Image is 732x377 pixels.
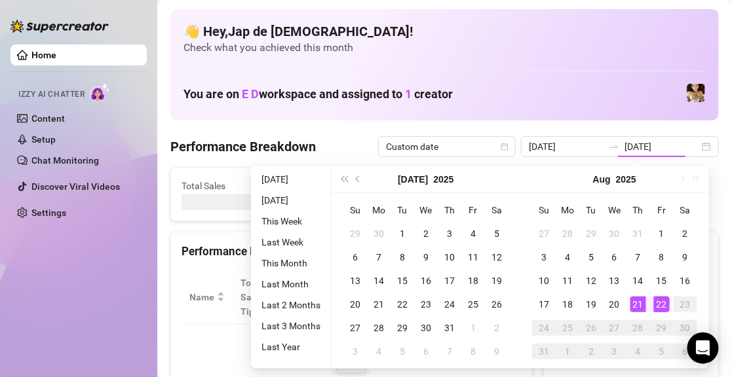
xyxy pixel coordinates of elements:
span: E D [242,87,259,101]
a: Setup [31,134,56,145]
th: Sales / Hour [379,270,440,325]
span: calendar [501,143,509,151]
a: Discover Viral Videos [31,181,120,192]
span: 1 [405,87,412,101]
th: Total Sales & Tips [233,270,303,325]
img: logo-BBDzfeDw.svg [10,20,109,33]
div: Sales by OnlyFans Creator [554,243,708,260]
span: Custom date [386,137,508,156]
span: Chat Conversion [447,283,503,312]
span: Messages Sent [461,179,568,193]
div: Performance by OnlyFans Creator [182,243,522,260]
img: vixie [687,84,705,102]
h1: You are on workspace and assigned to creator [183,87,453,101]
th: Chat Conversion [439,270,521,325]
div: Open Intercom Messenger [687,332,719,364]
span: Name [189,290,214,304]
th: Name [182,270,233,325]
span: Total Sales & Tips [241,276,285,319]
span: swap-right [609,141,619,152]
h4: 👋 Hey, Jap de [DEMOGRAPHIC_DATA] ! [183,22,706,41]
span: Total Sales [182,179,288,193]
img: AI Chatter [90,83,110,102]
span: Active Chats [321,179,428,193]
a: Home [31,50,56,60]
span: to [609,141,619,152]
span: Izzy AI Chatter [18,88,85,101]
span: Check what you achieved this month [183,41,706,55]
input: Start date [529,139,604,154]
span: Sales / Hour [387,283,421,312]
a: Content [31,113,65,124]
div: Est. Hours Worked [311,283,360,312]
h4: Performance Breakdown [170,137,316,156]
a: Chat Monitoring [31,155,99,166]
a: Settings [31,207,66,218]
input: End date [625,139,699,154]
